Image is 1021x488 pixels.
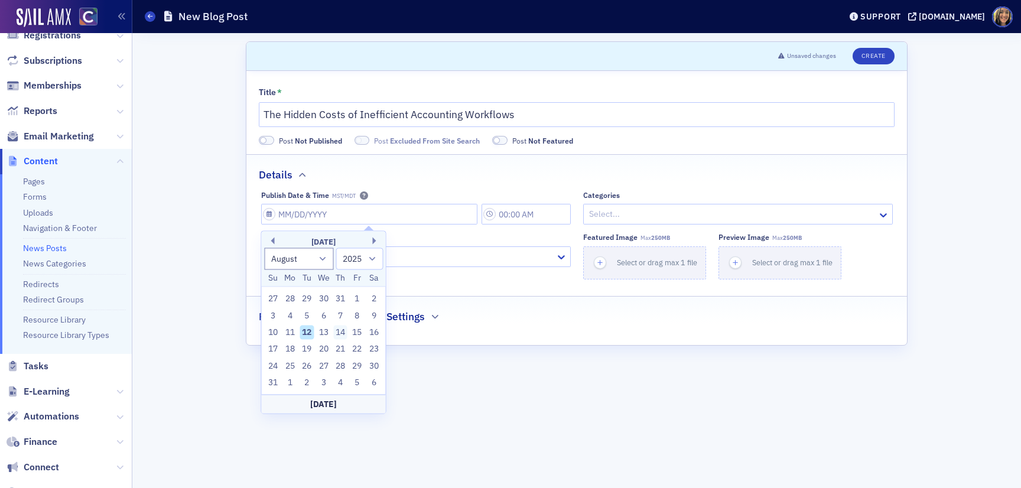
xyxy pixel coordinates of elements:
[178,9,248,24] h1: New Blog Post
[259,87,276,98] div: Title
[295,136,342,145] span: Not Published
[277,87,282,98] abbr: This field is required
[919,11,985,22] div: [DOMAIN_NAME]
[350,326,365,340] div: Choose Friday, August 15th, 2025
[24,54,82,67] span: Subscriptions
[265,290,382,391] div: month 2025-08
[266,376,280,390] div: Choose Sunday, August 31st, 2025
[283,342,297,356] div: Choose Monday, August 18th, 2025
[640,234,670,242] span: Max
[350,359,365,373] div: Choose Friday, August 29th, 2025
[259,167,292,183] h2: Details
[367,326,381,340] div: Choose Saturday, August 16th, 2025
[317,326,331,340] div: Choose Wednesday, August 13th, 2025
[617,258,697,267] span: Select or drag max 1 file
[333,326,347,340] div: Choose Thursday, August 14th, 2025
[350,308,365,323] div: Choose Friday, August 8th, 2025
[390,136,480,145] span: Excluded From Site Search
[333,359,347,373] div: Choose Thursday, August 28th, 2025
[350,271,365,285] div: Fr
[23,294,84,305] a: Redirect Groups
[23,176,45,187] a: Pages
[583,191,620,200] div: Categories
[367,308,381,323] div: Choose Saturday, August 9th, 2025
[718,246,841,279] button: Select or drag max 1 file
[300,292,314,306] div: Choose Tuesday, July 29th, 2025
[317,359,331,373] div: Choose Wednesday, August 27th, 2025
[333,271,347,285] div: Th
[268,238,275,245] button: Previous Month
[333,376,347,390] div: Choose Thursday, September 4th, 2025
[259,309,425,324] h2: Permalink, Redirect & SEO Settings
[300,342,314,356] div: Choose Tuesday, August 19th, 2025
[6,155,58,168] a: Content
[24,29,81,42] span: Registrations
[367,292,381,306] div: Choose Saturday, August 2nd, 2025
[367,271,381,285] div: Sa
[23,223,97,233] a: Navigation & Footer
[718,233,769,242] div: Preview image
[300,359,314,373] div: Choose Tuesday, August 26th, 2025
[266,292,280,306] div: Choose Sunday, July 27th, 2025
[992,6,1013,27] span: Profile
[283,308,297,323] div: Choose Monday, August 4th, 2025
[651,234,670,242] span: 250MB
[23,258,86,269] a: News Categories
[266,326,280,340] div: Choose Sunday, August 10th, 2025
[24,461,59,474] span: Connect
[23,330,109,340] a: Resource Library Types
[283,326,297,340] div: Choose Monday, August 11th, 2025
[6,410,79,423] a: Automations
[355,136,370,145] span: Excluded From Site Search
[24,155,58,168] span: Content
[24,130,94,143] span: Email Marketing
[24,385,70,398] span: E-Learning
[283,376,297,390] div: Choose Monday, September 1st, 2025
[266,342,280,356] div: Choose Sunday, August 17th, 2025
[24,79,82,92] span: Memberships
[528,136,573,145] span: Not Featured
[367,359,381,373] div: Choose Saturday, August 30th, 2025
[350,342,365,356] div: Choose Friday, August 22nd, 2025
[333,308,347,323] div: Choose Thursday, August 7th, 2025
[300,308,314,323] div: Choose Tuesday, August 5th, 2025
[23,207,53,218] a: Uploads
[373,238,380,245] button: Next Month
[261,191,329,200] div: Publish Date & Time
[6,385,70,398] a: E-Learning
[23,243,67,253] a: News Posts
[23,314,86,325] a: Resource Library
[283,292,297,306] div: Choose Monday, July 28th, 2025
[6,54,82,67] a: Subscriptions
[374,135,480,146] span: Post
[262,236,386,248] div: [DATE]
[583,233,638,242] div: Featured Image
[333,342,347,356] div: Choose Thursday, August 21st, 2025
[266,271,280,285] div: Su
[317,308,331,323] div: Choose Wednesday, August 6th, 2025
[367,376,381,390] div: Choose Saturday, September 6th, 2025
[300,376,314,390] div: Choose Tuesday, September 2nd, 2025
[266,359,280,373] div: Choose Sunday, August 24th, 2025
[6,360,48,373] a: Tasks
[317,292,331,306] div: Choose Wednesday, July 30th, 2025
[787,51,836,61] span: Unsaved changes
[367,342,381,356] div: Choose Saturday, August 23rd, 2025
[17,8,71,27] img: SailAMX
[317,342,331,356] div: Choose Wednesday, August 20th, 2025
[6,435,57,448] a: Finance
[24,360,48,373] span: Tasks
[266,308,280,323] div: Choose Sunday, August 3rd, 2025
[6,130,94,143] a: Email Marketing
[262,394,386,413] div: [DATE]
[24,410,79,423] span: Automations
[283,359,297,373] div: Choose Monday, August 25th, 2025
[908,12,989,21] button: [DOMAIN_NAME]
[860,11,901,22] div: Support
[300,271,314,285] div: Tu
[23,191,47,202] a: Forms
[583,246,706,279] button: Select or drag max 1 file
[71,8,97,28] a: View Homepage
[350,376,365,390] div: Choose Friday, September 5th, 2025
[512,135,573,146] span: Post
